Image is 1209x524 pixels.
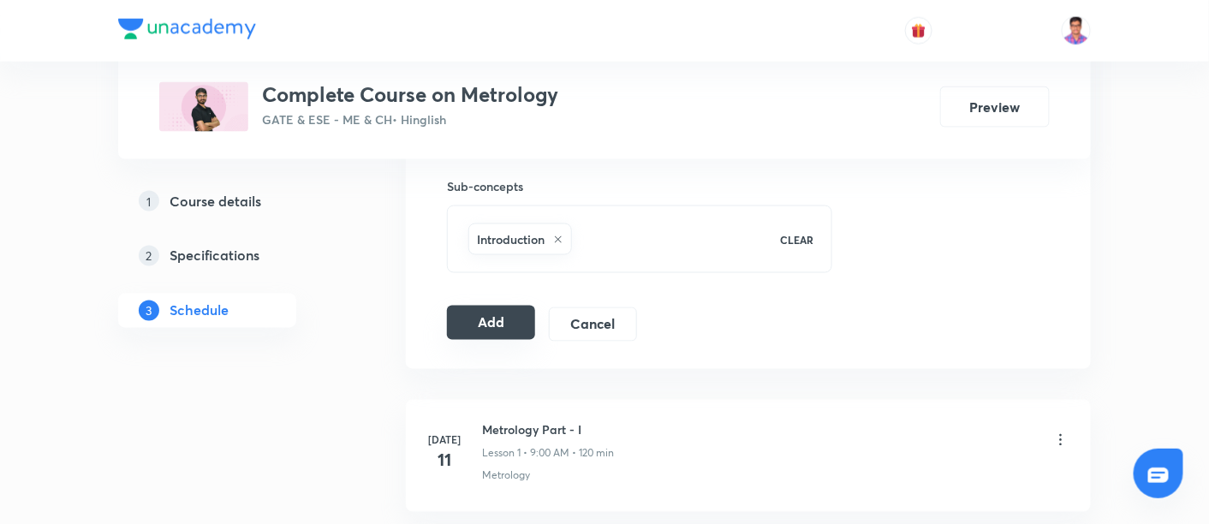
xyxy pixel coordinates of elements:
p: Lesson 1 • 9:00 AM • 120 min [482,446,614,461]
h6: Metrology Part - I [482,421,614,439]
p: CLEAR [781,232,814,247]
h4: 11 [427,448,462,473]
p: 1 [139,191,159,211]
a: Company Logo [118,19,256,44]
p: Metrology [482,468,530,484]
img: Tejas Sharma [1062,16,1091,45]
h6: [DATE] [427,432,462,448]
p: 3 [139,301,159,321]
button: Preview [940,86,1050,128]
h5: Schedule [170,301,229,321]
img: Company Logo [118,19,256,39]
h5: Course details [170,191,261,211]
a: 1Course details [118,184,351,218]
img: E9C9A782-F159-4E14-9900-63AA708A8707_plus.png [159,82,248,132]
h3: Complete Course on Metrology [262,82,558,107]
a: 2Specifications [118,239,351,273]
h6: Sub-concepts [447,177,832,195]
img: avatar [911,23,926,39]
button: Add [447,306,535,340]
button: avatar [905,17,932,45]
h5: Specifications [170,246,259,266]
h6: Introduction [477,230,545,248]
p: GATE & ESE - ME & CH • Hinglish [262,110,558,128]
button: Cancel [549,307,637,342]
p: 2 [139,246,159,266]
